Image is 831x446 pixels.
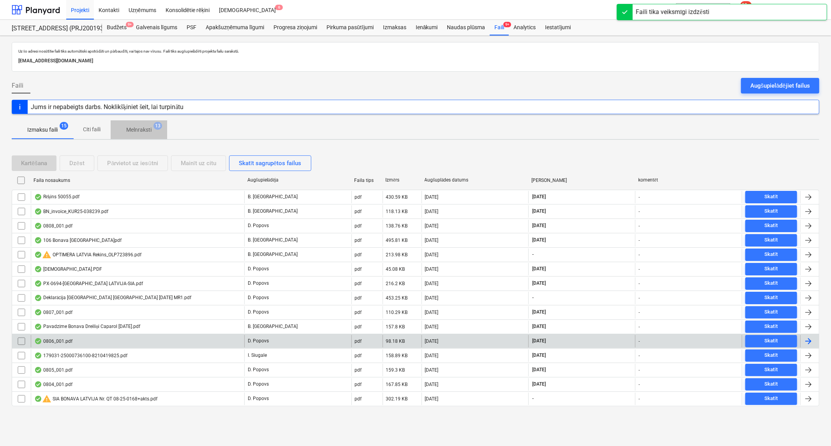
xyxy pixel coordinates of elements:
p: B. [GEOGRAPHIC_DATA] [248,194,298,200]
div: [DATE] [425,324,439,330]
p: B. [GEOGRAPHIC_DATA] [248,251,298,258]
p: D. Popovs [248,294,269,301]
div: pdf [355,382,362,387]
button: Augšupielādējiet failus [741,78,819,93]
button: Skatīt [745,220,797,232]
span: [DATE] [532,323,547,330]
div: OCR pabeigts [34,324,42,330]
span: [DATE] [532,222,547,229]
div: OCR pabeigts [34,266,42,272]
button: Skatīt [745,306,797,319]
a: Naudas plūsma [443,20,490,35]
div: - [639,266,640,272]
a: Pirkuma pasūtījumi [322,20,378,35]
div: Analytics [509,20,540,35]
button: Skatīt [745,292,797,304]
div: pdf [355,252,362,257]
div: [DATE] [425,396,439,402]
div: Skatīt [765,279,778,288]
a: Faili9+ [490,20,509,35]
div: pdf [355,266,362,272]
div: [DATE] [425,252,439,257]
a: PSF [182,20,201,35]
div: Augšuplādes datums [425,177,526,183]
a: Izmaksas [378,20,411,35]
div: pdf [355,310,362,315]
div: 0807_001.pdf [34,309,72,316]
p: B. [GEOGRAPHIC_DATA] [248,237,298,243]
span: [DATE] [532,194,547,200]
div: 0806_001.pdf [34,338,72,344]
div: pdf [355,338,362,344]
div: 118.13 KB [386,209,408,214]
button: Skatīt [745,364,797,376]
div: [DATE] [425,281,439,286]
div: [DATE] [425,223,439,229]
div: OCR pabeigts [34,194,42,200]
div: 138.76 KB [386,223,408,229]
div: BN_invoice_KUR25-038239.pdf [34,208,108,215]
div: [STREET_ADDRESS] (PRJ2001934) 2601941 [12,25,93,33]
div: Skatīt sagrupētos failus [239,158,302,168]
iframe: Chat Widget [792,409,831,446]
span: warning [42,394,51,404]
div: Faili [490,20,509,35]
div: Budžets [102,20,131,35]
div: - [639,252,640,257]
div: Faili tika veiksmīgi izdzēsti [636,7,709,17]
div: SIA BONAVA LATVIJA Nr. QT 08-25-0168+akts.pdf [34,394,157,404]
div: 302.19 KB [386,396,408,402]
div: 167.85 KB [386,382,408,387]
div: Jums ir nepabeigts darbs. Noklikšķiniet šeit, lai turpinātu [31,103,184,111]
div: Skatīt [765,308,778,317]
span: - [532,294,535,301]
div: - [639,338,640,344]
div: - [639,281,640,286]
div: 45.08 KB [386,266,405,272]
span: [DATE] [532,352,547,359]
div: - [639,310,640,315]
p: D. Popovs [248,367,269,373]
span: 6 [275,5,283,10]
p: [EMAIL_ADDRESS][DOMAIN_NAME] [18,57,813,65]
div: Pavadzīme Bonava Dreiliņi Caparol [DATE].pdf [34,324,140,330]
div: OCR pabeigts [34,237,42,243]
span: [DATE] [532,266,547,272]
div: pdf [355,353,362,358]
p: D. Popovs [248,381,269,388]
a: Apakšuzņēmuma līgumi [201,20,269,35]
div: Rēķins 50055.pdf [34,194,79,200]
p: D. Popovs [248,280,269,287]
div: 0808_001.pdf [34,223,72,229]
div: Izmērs [386,177,418,183]
div: Skatīt [765,365,778,374]
div: Skatīt [765,264,778,273]
div: 0804_001.pdf [34,381,72,388]
div: OCR pabeigts [34,223,42,229]
span: 15 [60,122,68,130]
div: [DATE] [425,209,439,214]
div: OCR pabeigts [34,208,42,215]
div: - [639,324,640,330]
span: warning [42,250,51,259]
div: 159.3 KB [386,367,405,373]
span: [DATE] [532,381,547,388]
div: 106 Bonava [GEOGRAPHIC_DATA]pdf [34,237,122,243]
div: Ienākumi [411,20,443,35]
div: Skatīt [765,250,778,259]
span: [DATE] [532,280,547,287]
button: Skatīt [745,249,797,261]
div: Skatīt [765,394,778,403]
div: pdf [355,367,362,373]
div: komentēt [639,177,739,183]
span: - [532,251,535,258]
p: I. Siugale [248,352,267,359]
p: Izmaksu faili [27,126,58,134]
button: Skatīt [745,335,797,347]
div: - [639,238,640,243]
button: Skatīt [745,263,797,275]
div: - [639,353,640,358]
